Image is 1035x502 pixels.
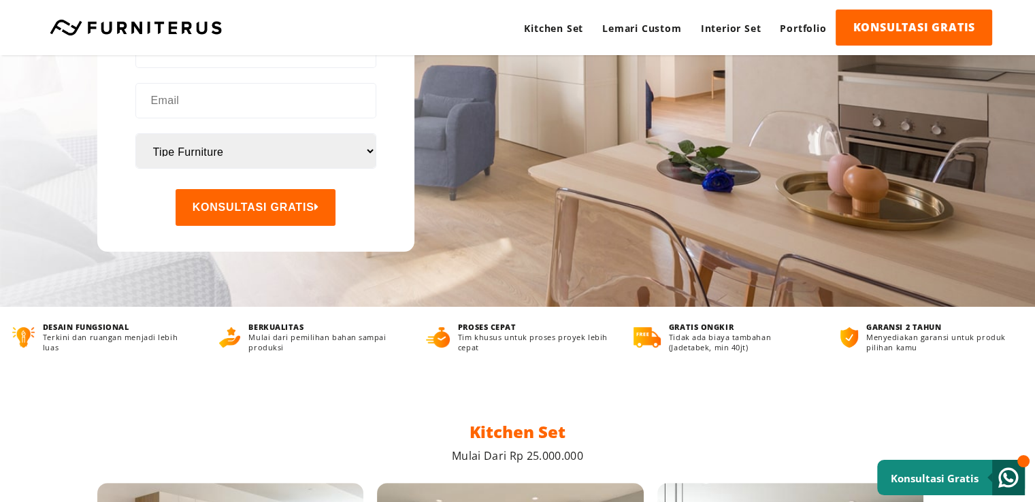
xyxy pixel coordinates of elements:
h4: BERKUALITAS [248,322,401,332]
a: Lemari Custom [593,10,691,47]
h2: Kitchen Set [97,420,938,443]
a: Portfolio [770,10,836,47]
p: Tim khusus untuk proses proyek lebih cepat [458,332,608,352]
a: Konsultasi Gratis [877,460,1025,495]
p: Tidak ada biaya tambahan (Jadetabek, min 40jt) [669,332,815,352]
h4: PROSES CEPAT [458,322,608,332]
p: Terkini dan ruangan menjadi lebih luas [43,332,194,352]
small: Konsultasi Gratis [891,471,979,485]
input: Email [137,84,375,118]
h4: DESAIN FUNGSIONAL [43,322,194,332]
h4: GRATIS ONGKIR [669,322,815,332]
h4: GARANSI 2 TAHUN [866,322,1022,332]
p: Menyediakan garansi untuk produk pilihan kamu [866,332,1022,352]
a: Kitchen Set [514,10,593,47]
a: Interior Set [691,10,771,47]
p: Mulai dari pemilihan bahan sampai produksi [248,332,401,352]
button: KONSULTASI GRATIS [176,189,336,226]
p: Mulai Dari Rp 25.000.000 [97,448,938,463]
img: desain-fungsional.png [12,327,35,348]
img: gratis-ongkir.png [634,327,661,348]
img: berkualitas.png [219,327,240,348]
a: KONSULTASI GRATIS [836,10,992,46]
img: bergaransi.png [840,327,858,348]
